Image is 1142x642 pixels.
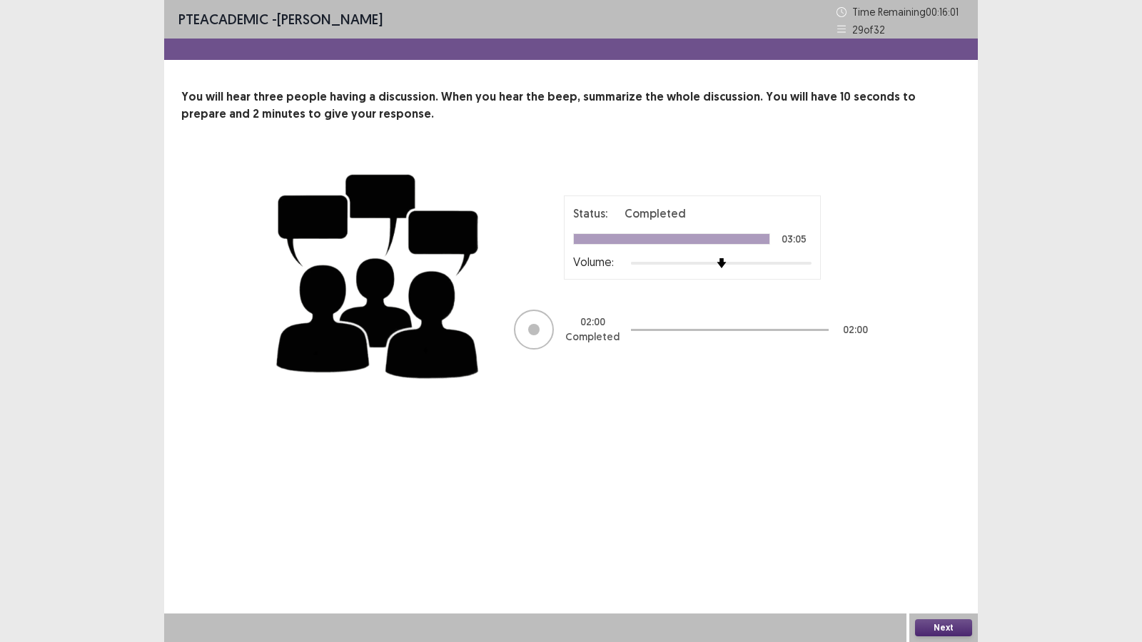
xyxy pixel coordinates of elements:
img: arrow-thumb [717,258,727,268]
p: You will hear three people having a discussion. When you hear the beep, summarize the whole discu... [181,88,961,123]
span: PTE academic [178,10,268,28]
p: Volume: [573,253,614,270]
button: Next [915,619,972,636]
p: Time Remaining 00 : 16 : 01 [852,4,964,19]
p: 29 of 32 [852,22,885,37]
p: Completed [565,330,620,345]
p: 02 : 00 [580,315,605,330]
p: Completed [625,205,686,222]
img: group-discussion [271,157,485,390]
p: Status: [573,205,607,222]
p: 03:05 [782,234,807,244]
p: - [PERSON_NAME] [178,9,383,30]
p: 02 : 00 [843,322,868,337]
